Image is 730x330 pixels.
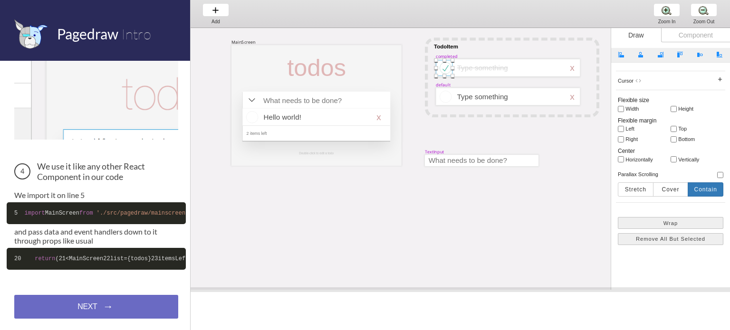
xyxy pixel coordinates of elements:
span: 22 [103,255,110,262]
div: TextInput [425,149,444,155]
span: NEXT [77,302,97,311]
span: 23 [151,255,158,262]
span: → [103,301,114,313]
h3: We use it like any other React Component in our code [14,161,178,182]
code: ( <MainScreen list={todos} itemsLeft={ .state.todos.filter( !elem.completed).length} addTodo={ .a... [7,248,186,270]
span: './src/pagedraw/mainscreen' [96,210,189,217]
p: and pass data and event handlers down to it through props like usual [14,227,178,245]
span: import [25,210,45,217]
span: 20 [14,255,21,262]
span: 5 [14,210,18,217]
img: The MainScreen Component in Pagedraw [14,30,178,140]
a: NEXT→ [14,295,178,319]
span: return [35,255,55,262]
code: MainScreen [7,202,186,224]
span: from [79,210,93,217]
div: x [570,92,574,102]
div: x [570,63,574,73]
div: MainScreen [231,39,256,45]
div: completed [436,53,457,59]
p: We import it on line 5 [14,190,178,199]
div: default [436,82,450,88]
span: Pagedraw [57,25,118,42]
span: 21 [59,255,66,262]
img: favicon.png [14,19,48,49]
span: Intro [121,25,151,43]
